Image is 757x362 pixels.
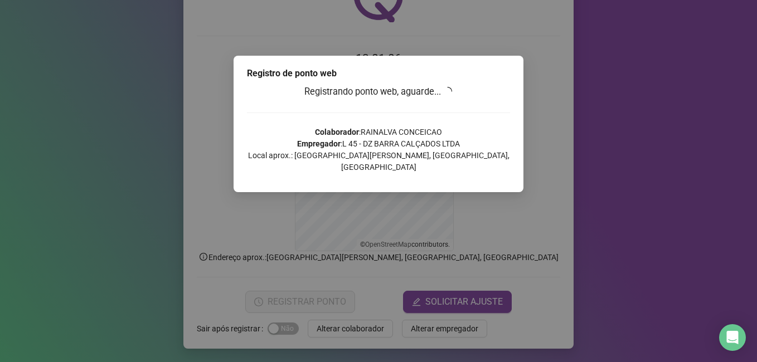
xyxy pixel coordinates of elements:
strong: Colaborador [315,128,359,136]
span: loading [443,86,453,96]
p: : RAINALVA CONCEICAO : L 45 - DZ BARRA CALÇADOS LTDA Local aprox.: [GEOGRAPHIC_DATA][PERSON_NAME]... [247,126,510,173]
div: Open Intercom Messenger [719,324,746,351]
strong: Empregador [297,139,341,148]
h3: Registrando ponto web, aguarde... [247,85,510,99]
div: Registro de ponto web [247,67,510,80]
